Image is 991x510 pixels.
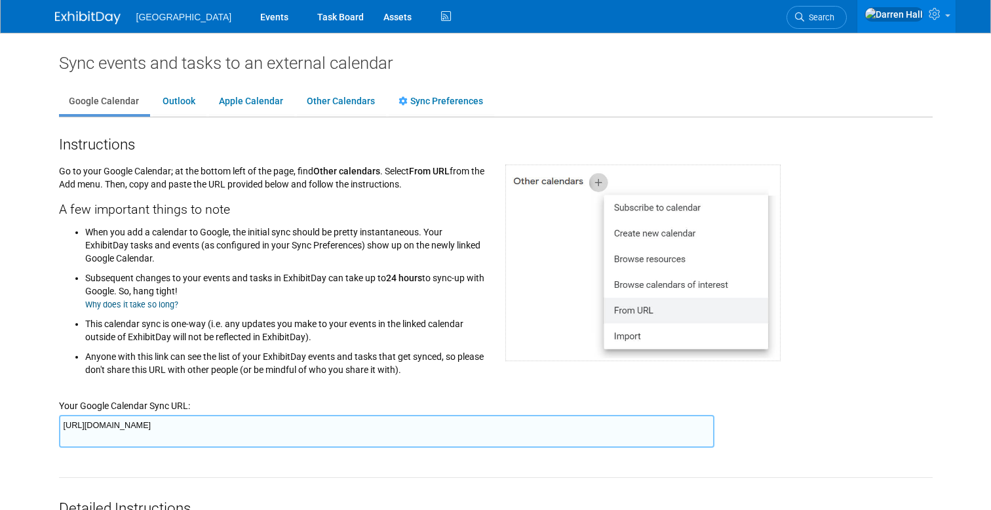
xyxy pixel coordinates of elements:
a: Apple Calendar [209,89,293,114]
li: This calendar sync is one-way (i.e. any updates you make to your events in the linked calendar ou... [85,311,486,343]
div: Sync events and tasks to an external calendar [59,52,933,73]
img: Google Calendar screen shot for adding external calendar [505,165,781,361]
img: Darren Hall [865,7,923,22]
span: Other calendars [313,166,380,176]
a: Outlook [153,89,205,114]
span: Search [804,12,834,22]
div: Your Google Calendar Sync URL: [59,383,933,412]
div: Go to your Google Calendar; at the bottom left of the page, find . Select from the Add menu. Then... [49,155,496,383]
span: From URL [409,166,450,176]
li: Anyone with this link can see the list of your ExhibitDay events and tasks that get synced, so pl... [85,343,486,376]
a: Sync Preferences [389,89,493,114]
div: Instructions [59,130,933,155]
a: Why does it take so long? [85,300,178,309]
div: A few important things to note [59,191,486,219]
a: Google Calendar [59,89,149,114]
a: Search [787,6,847,29]
li: When you add a calendar to Google, the initial sync should be pretty instantaneous. Your ExhibitD... [85,222,486,265]
span: 24 hours [386,273,422,283]
li: Subsequent changes to your events and tasks in ExhibitDay can take up to to sync-up with Google. ... [85,265,486,311]
a: Other Calendars [297,89,385,114]
textarea: [URL][DOMAIN_NAME] [59,415,714,448]
img: ExhibitDay [55,11,121,24]
span: [GEOGRAPHIC_DATA] [136,12,232,22]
